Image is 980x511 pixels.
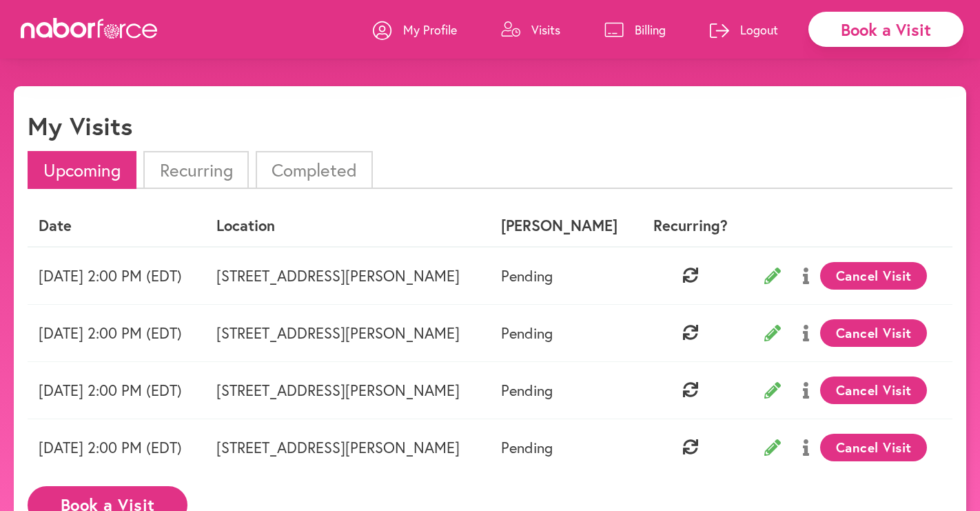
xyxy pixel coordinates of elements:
th: Recurring? [639,206,742,246]
li: Recurring [143,151,248,189]
td: Pending [490,304,639,361]
a: Visits [501,9,560,50]
th: Location [205,206,490,246]
a: Book a Visit [28,497,187,510]
li: Completed [256,151,373,189]
td: [STREET_ADDRESS][PERSON_NAME] [205,419,490,476]
button: Cancel Visit [820,434,927,461]
td: [STREET_ADDRESS][PERSON_NAME] [205,247,490,305]
button: Cancel Visit [820,319,927,347]
td: [DATE] 2:00 PM (EDT) [28,247,205,305]
button: Cancel Visit [820,377,927,404]
td: [STREET_ADDRESS][PERSON_NAME] [205,304,490,361]
a: My Profile [373,9,457,50]
td: [DATE] 2:00 PM (EDT) [28,419,205,476]
td: Pending [490,419,639,476]
p: Visits [531,21,560,38]
td: [STREET_ADDRESS][PERSON_NAME] [205,361,490,419]
p: Logout [740,21,778,38]
a: Logout [710,9,778,50]
a: Billing [604,9,666,50]
p: My Profile [403,21,457,38]
div: Book a Visit [808,12,963,47]
p: Billing [635,21,666,38]
li: Upcoming [28,151,136,189]
td: Pending [490,361,639,419]
td: Pending [490,247,639,305]
th: Date [28,206,205,246]
button: Cancel Visit [820,262,927,290]
td: [DATE] 2:00 PM (EDT) [28,304,205,361]
td: [DATE] 2:00 PM (EDT) [28,361,205,419]
h1: My Visits [28,111,132,141]
th: [PERSON_NAME] [490,206,639,246]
